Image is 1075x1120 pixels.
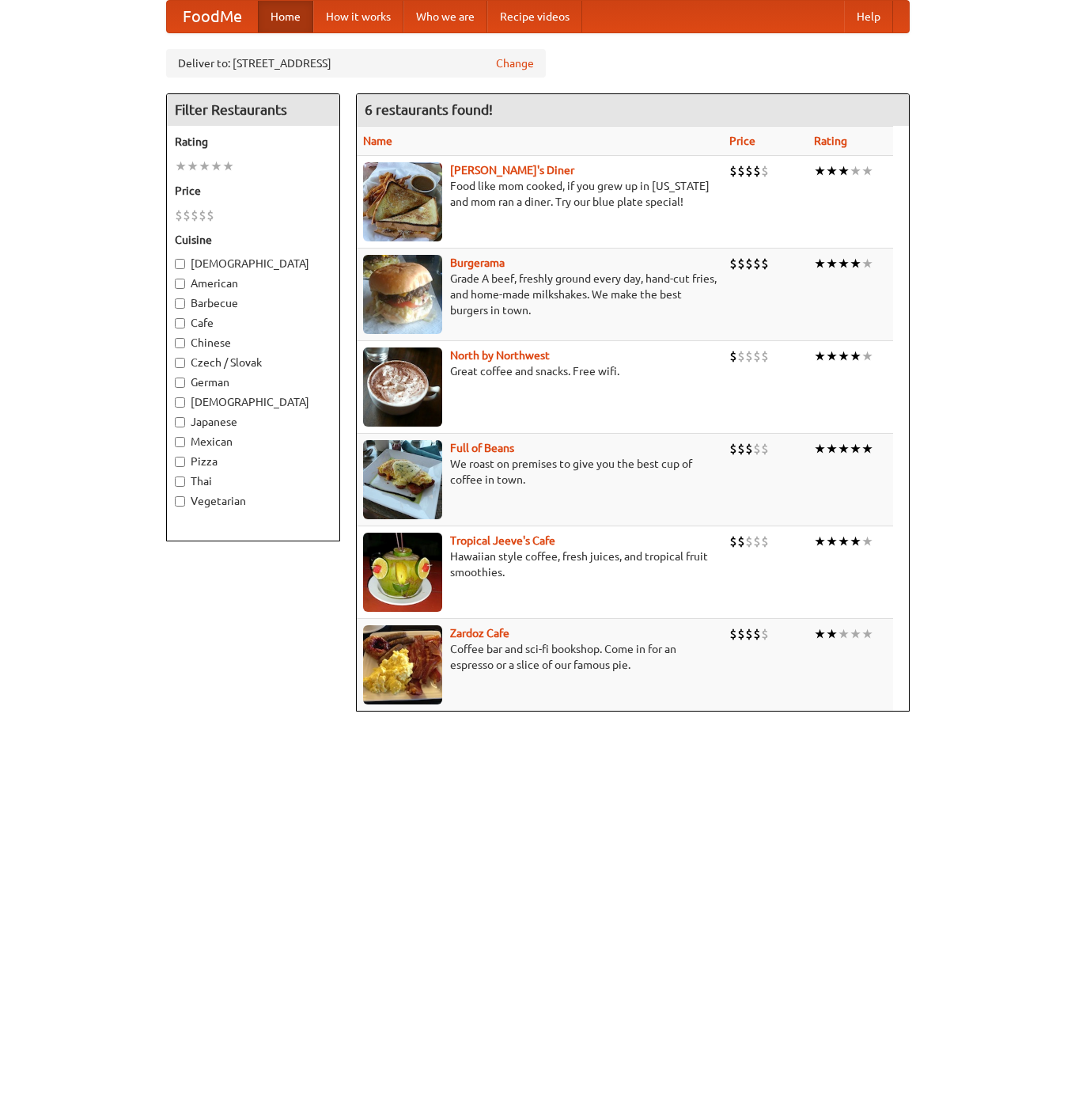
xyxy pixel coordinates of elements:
[175,335,331,351] label: Chinese
[729,347,737,365] li: $
[761,440,769,457] li: $
[363,255,442,334] img: burgerama.jpg
[737,162,745,180] li: $
[826,533,838,550] li: ★
[729,162,737,180] li: $
[450,164,574,177] a: [PERSON_NAME]'s Diner
[729,135,755,147] a: Price
[167,1,258,32] a: FoodMe
[175,454,331,469] label: Pizza
[814,625,826,643] li: ★
[745,625,753,643] li: $
[175,256,331,271] label: [DEMOGRAPHIC_DATA]
[737,533,745,550] li: $
[183,207,191,224] li: $
[737,625,745,643] li: $
[838,440,850,457] li: ★
[826,255,838,272] li: ★
[844,1,893,32] a: Help
[450,442,514,454] a: Full of Beans
[363,347,442,427] img: north.jpg
[814,533,826,550] li: ★
[753,162,761,180] li: $
[861,162,873,180] li: ★
[175,259,185,269] input: [DEMOGRAPHIC_DATA]
[745,347,753,365] li: $
[175,434,331,450] label: Mexican
[814,255,826,272] li: ★
[737,347,745,365] li: $
[496,55,534,71] a: Change
[737,255,745,272] li: $
[826,440,838,457] li: ★
[210,158,222,175] li: ★
[761,625,769,643] li: $
[363,625,442,704] img: zardoz.jpg
[450,256,505,269] a: Burgerama
[175,457,185,467] input: Pizza
[363,178,717,210] p: Food like mom cooked, if you grew up in [US_STATE] and mom ran a diner. Try our blue plate special!
[222,158,234,175] li: ★
[175,158,187,175] li: ★
[729,440,737,457] li: $
[175,279,185,289] input: American
[199,207,206,224] li: $
[206,207,214,224] li: $
[814,135,847,147] a: Rating
[850,625,861,643] li: ★
[761,162,769,180] li: $
[363,363,717,379] p: Great coffee and snacks. Free wifi.
[363,549,717,580] p: Hawaiian style coffee, fresh juices, and tropical fruit smoothies.
[175,232,331,248] h5: Cuisine
[175,275,331,291] label: American
[826,162,838,180] li: ★
[363,135,392,147] a: Name
[745,162,753,180] li: $
[175,473,331,489] label: Thai
[838,347,850,365] li: ★
[814,347,826,365] li: ★
[850,162,861,180] li: ★
[729,533,737,550] li: $
[175,394,331,410] label: [DEMOGRAPHIC_DATA]
[175,295,331,311] label: Barbecue
[175,378,185,388] input: German
[850,440,861,457] li: ★
[175,355,331,370] label: Czech / Slovak
[729,255,737,272] li: $
[175,437,185,447] input: Mexican
[175,417,185,427] input: Japanese
[745,533,753,550] li: $
[450,349,550,362] a: North by Northwest
[199,158,210,175] li: ★
[363,440,442,519] img: beans.jpg
[753,255,761,272] li: $
[838,255,850,272] li: ★
[363,456,717,488] p: We roast on premises to give you the best cup of coffee in town.
[450,627,509,640] a: Zardoz Cafe
[191,207,199,224] li: $
[838,533,850,550] li: ★
[745,255,753,272] li: $
[450,534,555,547] a: Tropical Jeeve's Cafe
[826,625,838,643] li: ★
[175,338,185,348] input: Chinese
[745,440,753,457] li: $
[737,440,745,457] li: $
[761,347,769,365] li: $
[313,1,403,32] a: How it works
[175,496,185,507] input: Vegetarian
[761,255,769,272] li: $
[753,440,761,457] li: $
[838,625,850,643] li: ★
[826,347,838,365] li: ★
[861,440,873,457] li: ★
[175,183,331,199] h5: Price
[175,358,185,368] input: Czech / Slovak
[861,533,873,550] li: ★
